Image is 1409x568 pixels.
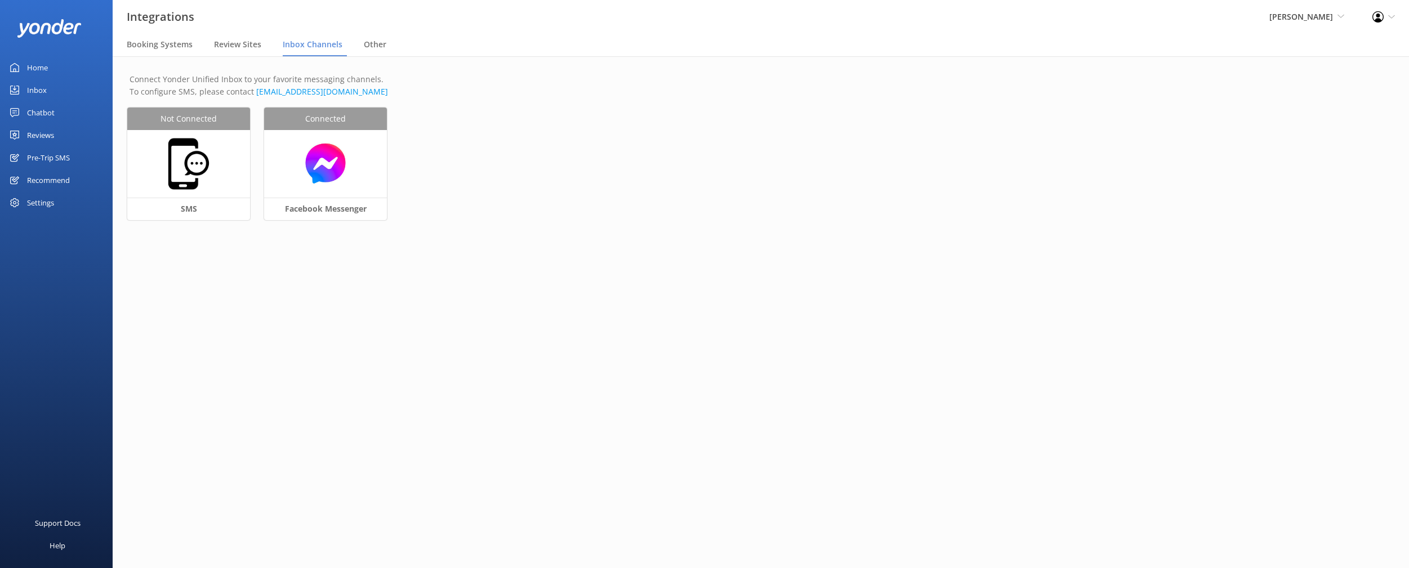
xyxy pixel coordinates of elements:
[270,142,381,185] img: messenger.png
[17,19,82,38] img: yonder-white-logo.png
[35,512,81,534] div: Support Docs
[160,136,217,192] img: sms.png
[50,534,65,557] div: Help
[214,39,261,50] span: Review Sites
[364,39,386,50] span: Other
[27,169,70,191] div: Recommend
[160,113,217,125] span: Not Connected
[27,79,47,101] div: Inbox
[27,56,48,79] div: Home
[27,101,55,124] div: Chatbot
[27,124,54,146] div: Reviews
[127,198,250,220] div: SMS
[283,39,342,50] span: Inbox Channels
[130,73,1392,99] p: Connect Yonder Unified Inbox to your favorite messaging channels. To configure SMS, please contact
[1269,11,1333,22] span: [PERSON_NAME]
[256,86,388,97] a: Send an email to Yonder support team
[127,108,264,234] a: Not ConnectedSMS
[27,191,54,214] div: Settings
[127,39,193,50] span: Booking Systems
[264,198,387,220] div: Facebook Messenger
[305,113,346,125] span: Connected
[27,146,70,169] div: Pre-Trip SMS
[264,108,401,234] a: ConnectedFacebook Messenger
[127,8,194,26] h3: Integrations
